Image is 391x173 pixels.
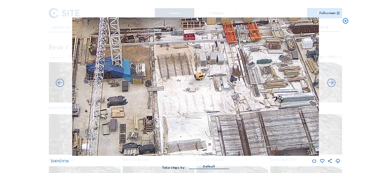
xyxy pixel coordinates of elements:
div: Default [203,164,215,169]
i: Forward [55,78,65,88]
div: Take steps by: [162,166,185,169]
div: Fullscreen [319,11,336,15]
div: Default [189,164,229,169]
span: [DATE] 17:25 [51,159,69,163]
img: Image [72,17,319,156]
i: Back [326,78,336,88]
